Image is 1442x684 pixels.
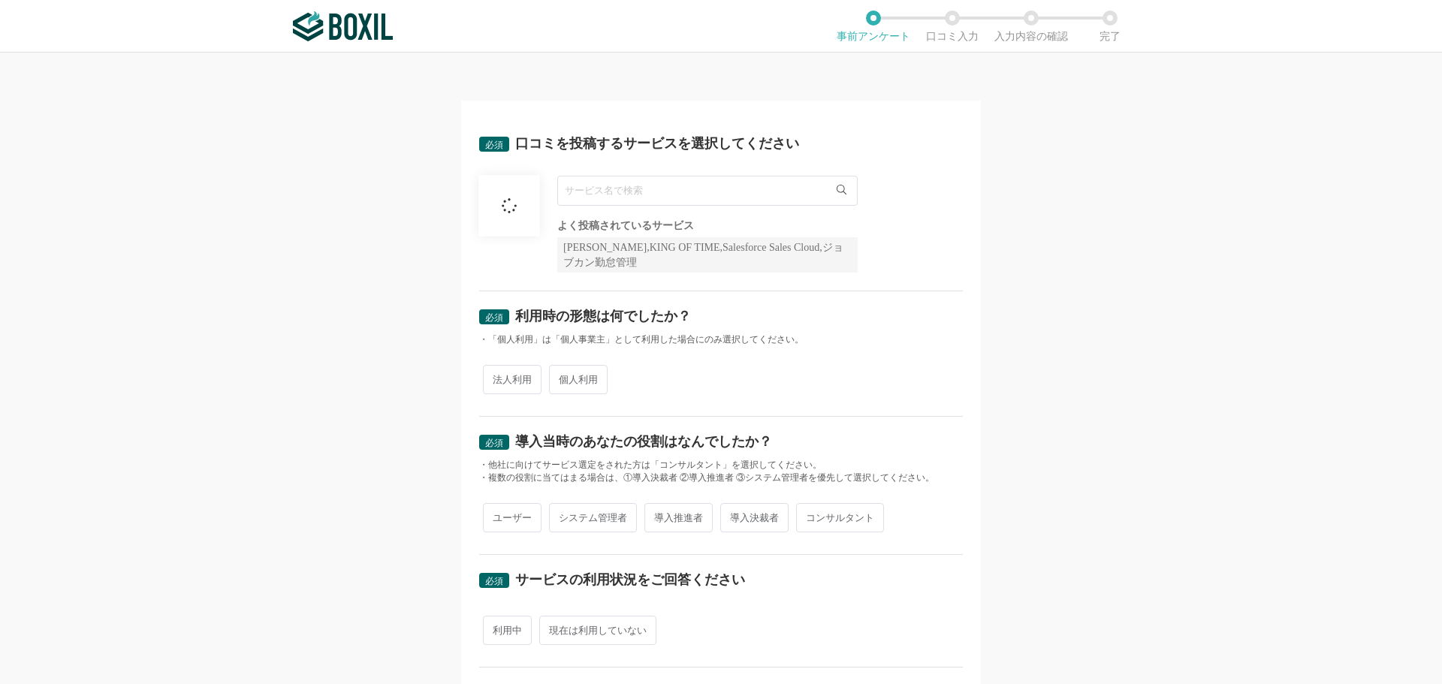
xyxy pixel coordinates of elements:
div: [PERSON_NAME],KING OF TIME,Salesforce Sales Cloud,ジョブカン勤怠管理 [557,237,858,273]
input: サービス名で検索 [557,176,858,206]
div: ・複数の役割に当てはまる場合は、①導入決裁者 ②導入推進者 ③システム管理者を優先して選択してください。 [479,472,963,484]
span: 法人利用 [483,365,542,394]
span: 必須 [485,312,503,323]
div: ・「個人利用」は「個人事業主」として利用した場合にのみ選択してください。 [479,333,963,346]
li: 入力内容の確認 [991,11,1070,42]
div: サービスの利用状況をご回答ください [515,573,745,586]
span: 個人利用 [549,365,608,394]
div: よく投稿されているサービス [557,221,858,231]
div: 導入当時のあなたの役割はなんでしたか？ [515,435,772,448]
span: コンサルタント [796,503,884,532]
img: ボクシルSaaS_ロゴ [293,11,393,41]
span: 必須 [485,576,503,586]
div: 口コミを投稿するサービスを選択してください [515,137,799,150]
li: 完了 [1070,11,1149,42]
span: 必須 [485,140,503,150]
span: ユーザー [483,503,542,532]
div: 利用時の形態は何でしたか？ [515,309,691,323]
span: 現在は利用していない [539,616,656,645]
span: 導入推進者 [644,503,713,532]
span: 必須 [485,438,503,448]
span: 利用中 [483,616,532,645]
span: システム管理者 [549,503,637,532]
li: 事前アンケート [834,11,913,42]
div: ・他社に向けてサービス選定をされた方は「コンサルタント」を選択してください。 [479,459,963,472]
li: 口コミ入力 [913,11,991,42]
span: 導入決裁者 [720,503,789,532]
